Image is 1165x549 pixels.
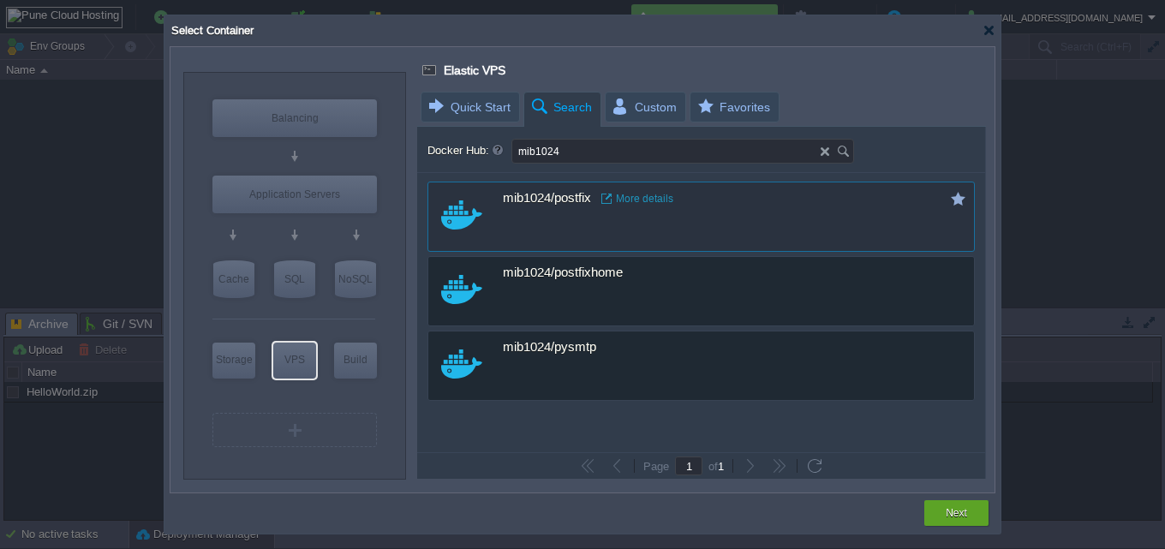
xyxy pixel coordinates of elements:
div: Elastic VPS [422,59,439,81]
div: NoSQL [335,260,376,298]
div: of [702,459,730,473]
button: Next [946,504,967,522]
div: NoSQL Databases [335,260,376,298]
div: Build Node [334,343,377,379]
div: Cache [213,260,254,298]
span: mib1024/pysmtp [503,340,596,355]
div: Create New Layer [212,413,377,447]
div: Page [637,460,675,472]
div: SQL [274,260,315,298]
div: Application Servers [212,176,377,213]
div: Storage Containers [212,343,255,379]
img: docker-w48.svg [441,349,482,379]
span: Quick Start [427,92,511,122]
div: Storage [212,343,255,377]
span: 1 [718,460,724,473]
a: More details [601,192,673,206]
span: mib1024/postfix [503,191,591,206]
label: Docker Hub: [427,139,510,163]
div: VPS [273,343,316,377]
div: Elastic VPS [273,343,316,379]
div: Balancing [212,99,377,137]
span: Select Container [170,24,254,37]
span: mib1024/postfixhome [503,266,623,281]
img: docker-w48.svg [441,275,482,304]
img: docker-w48.svg [441,200,482,230]
span: Favorites [696,92,770,122]
div: Build [334,343,377,377]
div: SQL Databases [274,260,315,298]
div: Load Balancer [212,99,377,137]
span: Search [529,92,592,122]
span: Custom [611,92,677,122]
